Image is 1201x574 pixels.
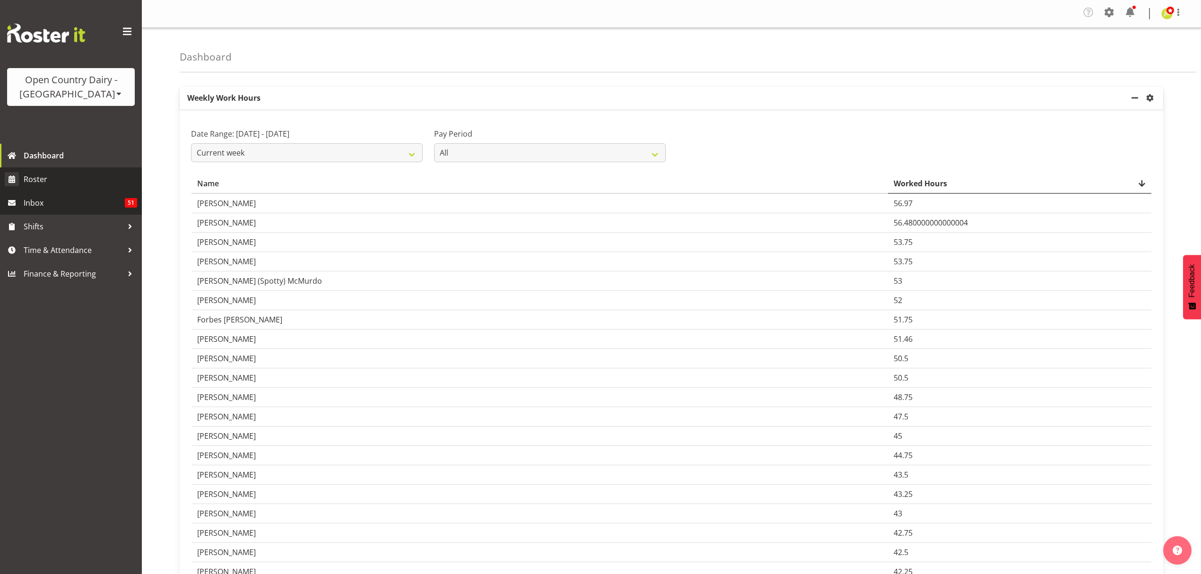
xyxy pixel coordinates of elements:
[894,392,913,402] span: 48.75
[894,450,913,461] span: 44.75
[17,73,125,101] div: Open Country Dairy - [GEOGRAPHIC_DATA]
[1173,546,1182,555] img: help-xxl-2.png
[191,485,888,504] td: [PERSON_NAME]
[1188,264,1196,297] span: Feedback
[894,334,913,344] span: 51.46
[894,547,908,557] span: 42.5
[24,172,137,186] span: Roster
[894,373,908,383] span: 50.5
[191,310,888,330] td: Forbes [PERSON_NAME]
[191,368,888,388] td: [PERSON_NAME]
[191,349,888,368] td: [PERSON_NAME]
[191,446,888,465] td: [PERSON_NAME]
[191,194,888,213] td: [PERSON_NAME]
[1161,8,1173,19] img: jessica-greenwood7429.jpg
[191,252,888,271] td: [PERSON_NAME]
[24,148,137,163] span: Dashboard
[894,178,1146,189] div: Worked Hours
[24,219,123,234] span: Shifts
[894,237,913,247] span: 53.75
[191,465,888,485] td: [PERSON_NAME]
[191,426,888,446] td: [PERSON_NAME]
[24,196,125,210] span: Inbox
[894,314,913,325] span: 51.75
[894,198,913,209] span: 56.97
[180,52,232,62] h4: Dashboard
[894,411,908,422] span: 47.5
[1129,87,1144,109] a: minimize
[191,271,888,291] td: [PERSON_NAME] (Spotty) McMurdo
[894,489,913,499] span: 43.25
[24,267,123,281] span: Finance & Reporting
[191,213,888,233] td: [PERSON_NAME]
[894,295,902,305] span: 52
[894,528,913,538] span: 42.75
[197,178,882,189] div: Name
[1144,92,1159,104] a: settings
[191,388,888,407] td: [PERSON_NAME]
[434,128,666,139] label: Pay Period
[191,233,888,252] td: [PERSON_NAME]
[1183,255,1201,319] button: Feedback - Show survey
[191,543,888,562] td: [PERSON_NAME]
[894,431,902,441] span: 45
[894,276,902,286] span: 53
[24,243,123,257] span: Time & Attendance
[125,198,137,208] span: 51
[894,256,913,267] span: 53.75
[191,523,888,543] td: [PERSON_NAME]
[191,330,888,349] td: [PERSON_NAME]
[894,217,968,228] span: 56.480000000000004
[894,470,908,480] span: 43.5
[894,508,902,519] span: 43
[180,87,1129,109] p: Weekly Work Hours
[894,353,908,364] span: 50.5
[191,128,423,139] label: Date Range: [DATE] - [DATE]
[191,504,888,523] td: [PERSON_NAME]
[7,24,85,43] img: Rosterit website logo
[191,407,888,426] td: [PERSON_NAME]
[191,291,888,310] td: [PERSON_NAME]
